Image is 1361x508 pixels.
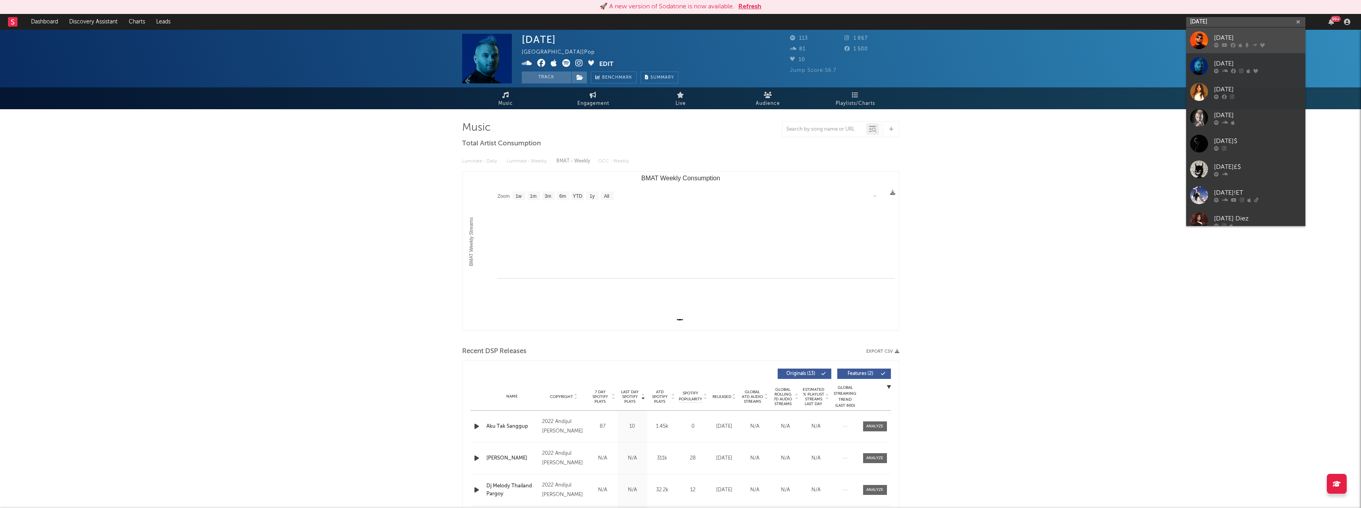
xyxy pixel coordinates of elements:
a: [DATE] [1186,53,1305,79]
span: ATD Spotify Plays [649,390,670,404]
span: Global Rolling 7D Audio Streams [772,387,794,406]
a: [PERSON_NAME] [486,454,538,462]
a: Leads [151,14,176,30]
span: 7 Day Spotify Plays [590,390,611,404]
a: Live [637,87,724,109]
button: Track [522,71,571,83]
text: 3m [544,193,551,199]
div: N/A [620,454,645,462]
div: 1.45k [649,423,675,431]
span: Estimated % Playlist Streams Last Day [803,387,825,406]
div: 2022 Andijul [PERSON_NAME] [542,449,585,468]
div: [DATE] [711,486,738,494]
div: 28 [679,454,707,462]
div: N/A [803,486,829,494]
a: [DATE]!ET [1186,182,1305,208]
text: 1y [589,193,594,199]
text: 1w [515,193,522,199]
a: Charts [123,14,151,30]
div: N/A [741,486,768,494]
button: Features(2) [837,369,891,379]
div: [DATE] [1214,33,1301,42]
a: [DATE] [1186,79,1305,105]
a: [DATE] [1186,105,1305,131]
span: Recent DSP Releases [462,347,527,356]
span: Engagement [577,99,609,108]
div: Global Streaming Trend (Last 60D) [833,385,857,409]
div: 99 + [1331,16,1341,22]
a: Dashboard [25,14,64,30]
div: [DATE] [1214,59,1301,68]
span: 81 [790,46,805,52]
button: Refresh [738,2,761,12]
a: [DATE]£$ [1186,156,1305,182]
span: Released [712,394,731,399]
div: [DATE]$ [1214,136,1301,146]
div: [DATE] [711,454,738,462]
text: → [872,193,877,199]
div: 0 [679,423,707,431]
div: N/A [590,454,616,462]
span: Copyright [550,394,573,399]
a: Dj Melody Thailand Pargoy [486,482,538,498]
div: N/A [803,423,829,431]
button: Edit [599,59,614,69]
button: 99+ [1328,19,1334,25]
svg: BMAT Weekly Consumption [463,172,899,330]
div: N/A [772,423,799,431]
a: [DATE] [1186,27,1305,53]
span: Global ATD Audio Streams [741,390,763,404]
div: 🚀 A new version of Sodatone is now available. [600,2,734,12]
div: N/A [772,454,799,462]
div: 311k [649,454,675,462]
span: Total Artist Consumption [462,139,541,149]
a: [DATE] Diez [1186,208,1305,234]
button: Summary [641,71,678,83]
div: [DATE] [1214,85,1301,94]
div: N/A [620,486,645,494]
span: Spotify Popularity [679,390,702,402]
span: 113 [790,36,808,41]
div: 12 [679,486,707,494]
span: Last Day Spotify Plays [620,390,641,404]
div: [DATE]!ET [1214,188,1301,197]
span: 1 867 [844,36,868,41]
span: Audience [756,99,780,108]
text: 1m [530,193,536,199]
text: Zoom [498,193,510,199]
a: Discovery Assistant [64,14,123,30]
div: N/A [741,454,768,462]
a: Benchmark [591,71,637,83]
div: [GEOGRAPHIC_DATA] | Pop [522,48,604,57]
span: Jump Score: 56.7 [790,68,836,73]
div: N/A [803,454,829,462]
div: N/A [741,423,768,431]
div: [DATE] [711,423,738,431]
div: 32.2k [649,486,675,494]
span: Live [676,99,686,108]
div: N/A [772,486,799,494]
div: Name [486,394,538,400]
div: [DATE] Diez [1214,214,1301,223]
button: Export CSV [866,349,899,354]
div: [DATE] [1214,110,1301,120]
span: Benchmark [602,73,632,83]
text: BMAT Weekly Consumption [641,175,720,182]
input: Search for artists [1186,17,1305,27]
text: YTD [573,193,582,199]
a: Playlists/Charts [812,87,899,109]
text: 6m [559,193,566,199]
a: [DATE]$ [1186,131,1305,156]
div: 2022 Andijul [PERSON_NAME] [542,417,585,436]
div: 87 [590,423,616,431]
span: Originals ( 13 ) [783,371,819,376]
div: N/A [590,486,616,494]
div: [DATE] [522,34,556,45]
span: Music [498,99,513,108]
a: Engagement [550,87,637,109]
a: Aku Tak Sanggup [486,423,538,431]
input: Search by song name or URL [782,126,866,133]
